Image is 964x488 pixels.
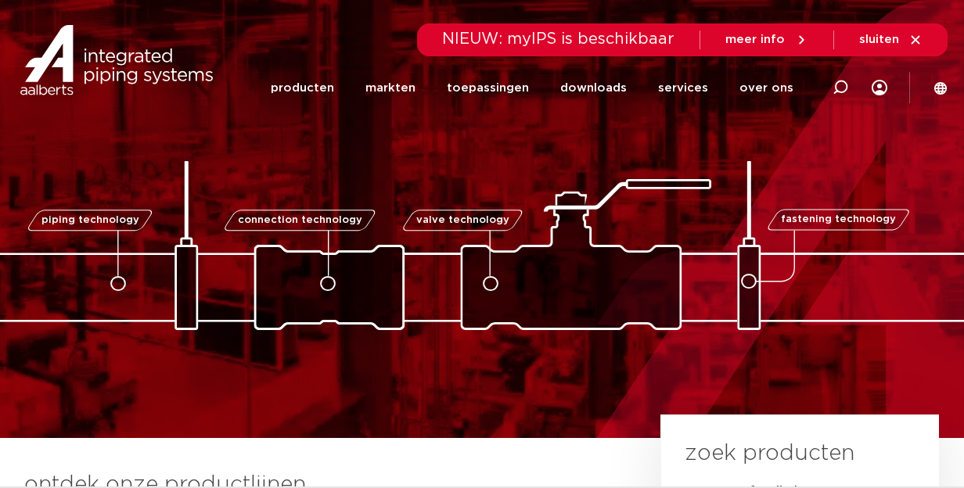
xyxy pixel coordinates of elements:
h3: zoek producten [685,438,854,469]
span: NIEUW: myIPS is beschikbaar [442,31,674,47]
nav: Menu [271,58,793,118]
a: meer info [725,33,808,47]
a: downloads [560,58,627,118]
a: markten [365,58,415,118]
span: sluiten [859,34,899,45]
span: connection technology [238,215,362,225]
span: fastening technology [781,215,896,225]
span: meer info [725,34,785,45]
a: producten [271,58,334,118]
span: valve technology [415,215,509,225]
a: over ons [739,58,793,118]
a: services [658,58,708,118]
a: toepassingen [447,58,529,118]
span: piping technology [41,215,138,225]
a: sluiten [859,33,923,47]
